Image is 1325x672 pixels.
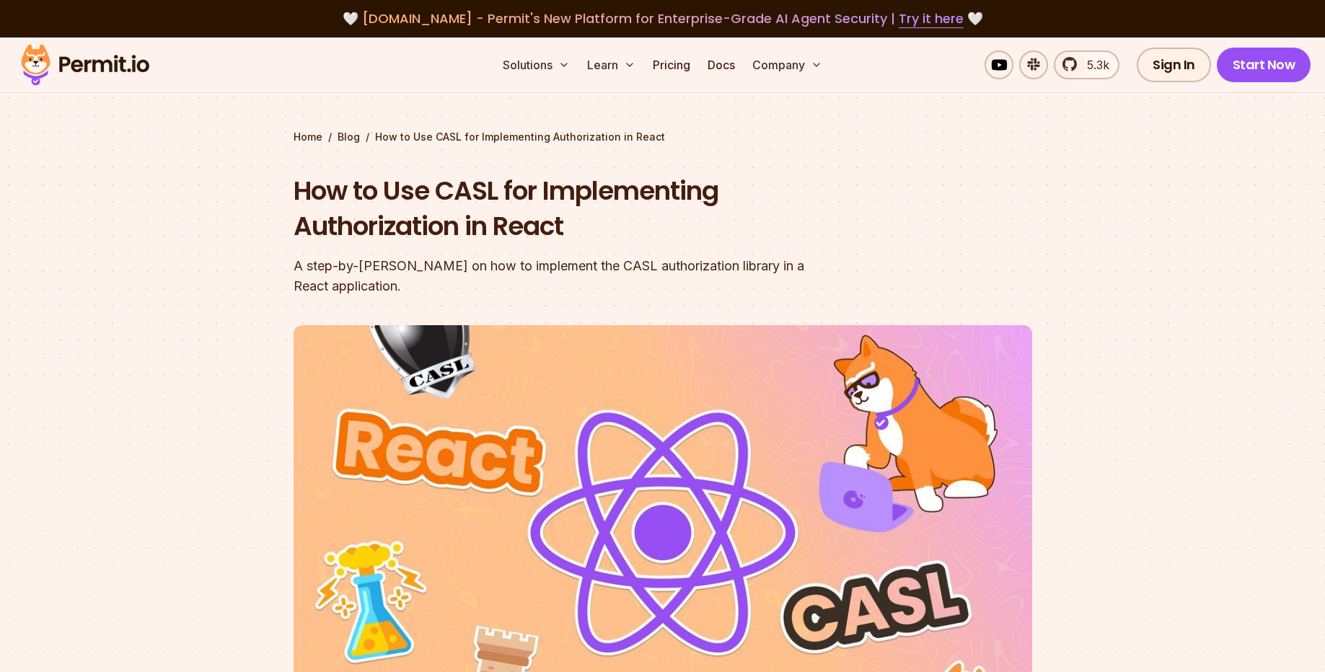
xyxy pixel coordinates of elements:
button: Company [747,50,828,79]
a: Pricing [647,50,696,79]
h1: How to Use CASL for Implementing Authorization in React [294,173,848,244]
a: Sign In [1137,48,1211,82]
a: Home [294,130,322,144]
a: Blog [338,130,360,144]
a: Docs [702,50,741,79]
span: 5.3k [1078,56,1109,74]
div: / / [294,130,1032,144]
img: Permit logo [14,40,156,89]
a: 5.3k [1054,50,1119,79]
a: Start Now [1217,48,1311,82]
button: Learn [581,50,641,79]
div: 🤍 🤍 [35,9,1290,29]
button: Solutions [497,50,576,79]
a: Try it here [899,9,964,28]
div: A step-by-[PERSON_NAME] on how to implement the CASL authorization library in a React application. [294,256,848,296]
span: [DOMAIN_NAME] - Permit's New Platform for Enterprise-Grade AI Agent Security | [362,9,964,27]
